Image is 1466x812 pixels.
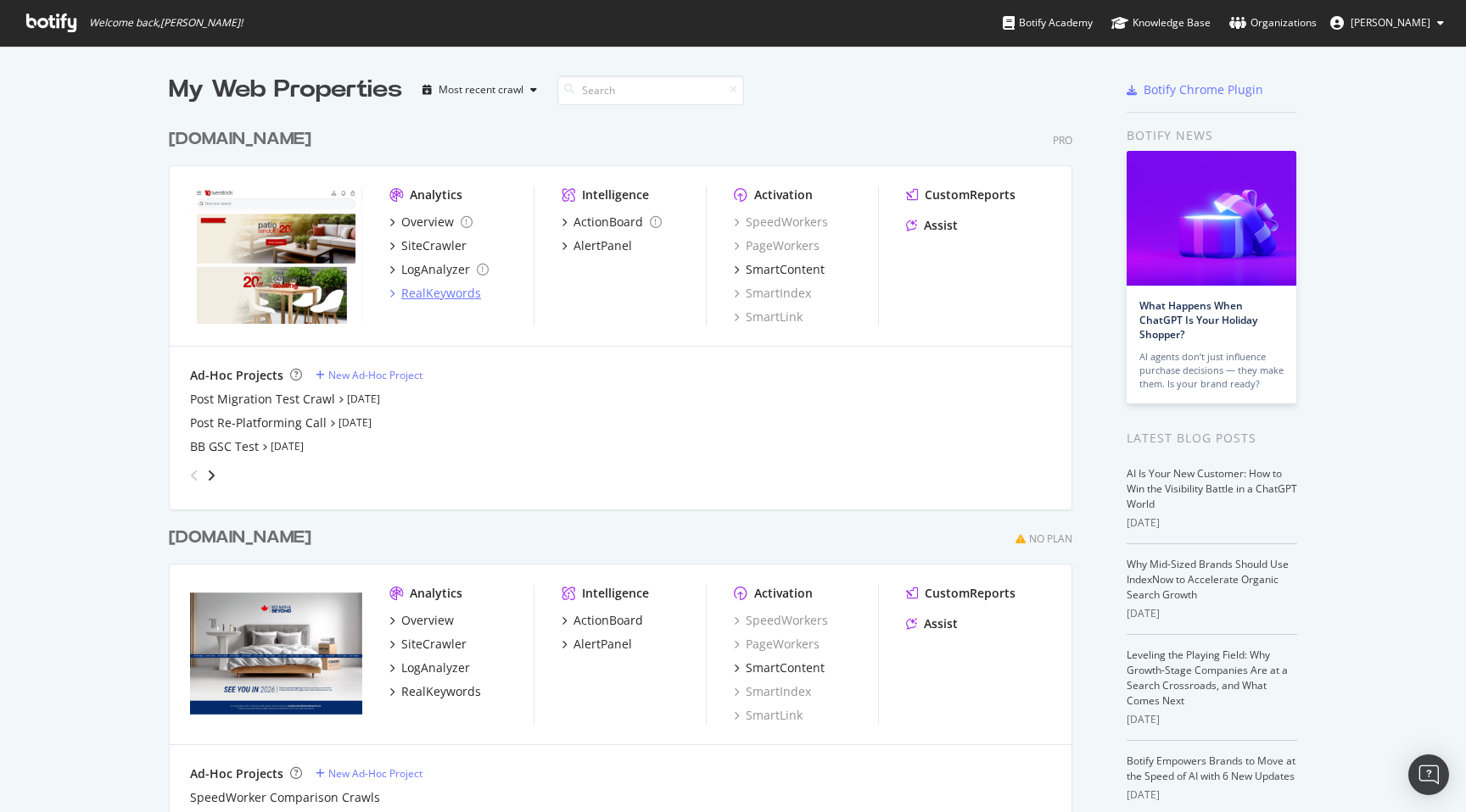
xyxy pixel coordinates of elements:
[754,585,813,602] div: Activation
[190,789,380,806] a: SpeedWorker Comparison Crawls
[316,766,422,781] a: New Ad-Hoc Project
[1127,712,1297,727] div: [DATE]
[906,186,1016,203] a: CustomReports
[1127,754,1295,783] a: Botify Empowers Brands to Move at the Speed of AI with 6 New Updates
[328,766,422,781] div: New Ad-Hoc Project
[389,261,489,278] a: LogAnalyzer
[734,659,825,676] a: SmartContent
[389,285,481,302] a: RealKeywords
[169,526,311,550] div: [DOMAIN_NAME]
[401,285,481,302] div: RealKeywords
[574,612,643,629] div: ActionBoard
[389,214,473,231] a: Overview
[1127,557,1289,602] a: Why Mid-Sized Brands Should Use IndexNow to Accelerate Organic Search Growth
[1139,350,1284,391] div: AI agents don’t just influence purchase decisions — they make them. Is your brand ready?
[925,585,1016,602] div: CustomReports
[574,214,643,231] div: ActionBoard
[1053,133,1072,147] div: Pro
[389,636,467,653] a: SiteCrawler
[339,415,372,430] a: [DATE]
[190,585,362,722] img: overstock.ca
[557,75,744,105] input: Search
[734,636,820,653] a: PageWorkers
[410,585,462,602] div: Analytics
[389,659,470,676] a: LogAnalyzer
[906,217,958,234] a: Assist
[1127,466,1297,511] a: AI Is Your New Customer: How to Win the Visibility Battle in a ChatGPT World
[389,237,467,254] a: SiteCrawler
[401,636,467,653] div: SiteCrawler
[1127,787,1297,803] div: [DATE]
[1127,429,1297,448] div: Latest Blog Posts
[734,214,828,231] a: SpeedWorkers
[734,261,825,278] a: SmartContent
[562,214,662,231] a: ActionBoard
[1317,9,1458,36] button: [PERSON_NAME]
[925,186,1016,203] div: CustomReports
[1127,606,1297,621] div: [DATE]
[582,585,649,602] div: Intelligence
[316,368,422,382] a: New Ad-Hoc Project
[401,214,454,231] div: Overview
[169,526,318,550] a: [DOMAIN_NAME]
[1127,515,1297,531] div: [DATE]
[89,16,243,30] span: Welcome back, [PERSON_NAME] !
[271,439,304,453] a: [DATE]
[1111,14,1211,31] div: Knowledge Base
[1229,14,1317,31] div: Organizations
[734,285,811,302] a: SmartIndex
[734,683,811,700] div: SmartIndex
[190,367,283,384] div: Ad-Hoc Projects
[734,612,828,629] a: SpeedWorkers
[190,391,335,408] a: Post Migration Test Crawl
[183,462,205,489] div: angle-left
[169,73,402,107] div: My Web Properties
[389,612,454,629] a: Overview
[347,392,380,406] a: [DATE]
[582,186,649,203] div: Intelligence
[1351,15,1430,30] span: James McMahon
[1003,14,1093,31] div: Botify Academy
[401,237,467,254] div: SiteCrawler
[574,636,632,653] div: AlertPanel
[562,636,632,653] a: AlertPanel
[205,467,217,484] div: angle-right
[1144,81,1263,98] div: Botify Chrome Plugin
[439,85,523,95] div: Most recent crawl
[190,186,362,324] img: overstocksecondary.com
[328,368,422,382] div: New Ad-Hoc Project
[574,237,632,254] div: AlertPanel
[906,615,958,632] a: Assist
[754,186,813,203] div: Activation
[562,237,632,254] a: AlertPanel
[410,186,462,203] div: Analytics
[746,659,825,676] div: SmartContent
[734,707,803,724] a: SmartLink
[1139,298,1257,342] a: What Happens When ChatGPT Is Your Holiday Shopper?
[1029,531,1072,546] div: No Plan
[190,765,283,782] div: Ad-Hoc Projects
[401,683,481,700] div: RealKeywords
[389,683,481,700] a: RealKeywords
[562,612,643,629] a: ActionBoard
[924,615,958,632] div: Assist
[734,309,803,325] a: SmartLink
[169,127,311,152] div: [DOMAIN_NAME]
[1127,81,1263,98] a: Botify Chrome Plugin
[734,237,820,254] a: PageWorkers
[190,438,259,455] a: BB GSC Test
[906,585,1016,602] a: CustomReports
[401,612,454,629] div: Overview
[924,217,958,234] div: Assist
[190,414,327,431] a: Post Re-Platforming Call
